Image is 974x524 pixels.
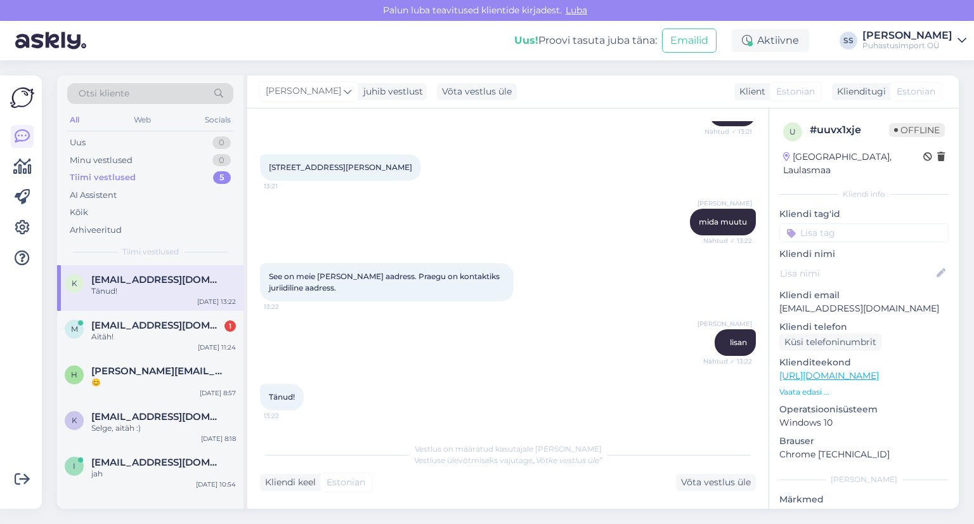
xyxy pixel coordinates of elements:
[734,85,765,98] div: Klient
[269,272,502,292] span: See on meie [PERSON_NAME] aadress. Praegu on kontaktiks juriidiline aadress.
[779,386,949,398] p: Vaata edasi ...
[779,448,949,461] p: Chrome [TECHNICAL_ID]
[72,278,77,288] span: k
[269,162,412,172] span: [STREET_ADDRESS][PERSON_NAME]
[202,112,233,128] div: Socials
[730,337,747,347] span: lisan
[91,285,236,297] div: Tänud!
[200,388,236,398] div: [DATE] 8:57
[91,457,223,468] span: info@saarevesta.ee
[783,150,923,177] div: [GEOGRAPHIC_DATA], Laulasmaa
[212,136,231,149] div: 0
[91,365,223,377] span: heili.saage@same.ee
[198,343,236,352] div: [DATE] 11:24
[779,474,949,485] div: [PERSON_NAME]
[79,87,129,100] span: Otsi kliente
[810,122,889,138] div: # uuvx1xje
[91,331,236,343] div: Aitäh!
[91,320,223,331] span: marju.randjoe1@manniku.edu.ee
[779,289,949,302] p: Kliendi email
[70,189,117,202] div: AI Assistent
[269,392,295,402] span: Tänud!
[862,30,966,51] a: [PERSON_NAME]Puhastusimport OÜ
[776,85,815,98] span: Estonian
[514,33,657,48] div: Proovi tasuta juba täna:
[779,356,949,369] p: Klienditeekond
[562,4,591,16] span: Luba
[862,30,952,41] div: [PERSON_NAME]
[122,246,179,258] span: Tiimi vestlused
[91,422,236,434] div: Selge, aitäh :)
[779,247,949,261] p: Kliendi nimi
[73,461,75,471] span: i
[91,274,223,285] span: kristjan@rikets.ee
[70,154,133,167] div: Minu vestlused
[779,403,949,416] p: Operatsioonisüsteem
[698,319,752,329] span: [PERSON_NAME]
[327,476,365,489] span: Estonian
[676,474,756,491] div: Võta vestlus üle
[131,112,153,128] div: Web
[779,370,879,381] a: [URL][DOMAIN_NAME]
[67,112,82,128] div: All
[437,83,517,100] div: Võta vestlus üle
[91,411,223,422] span: kirsika.ani@outlook.com
[358,85,423,98] div: juhib vestlust
[213,171,231,184] div: 5
[779,416,949,429] p: Windows 10
[779,302,949,315] p: [EMAIL_ADDRESS][DOMAIN_NAME]
[889,123,945,137] span: Offline
[224,320,236,332] div: 1
[264,181,311,191] span: 13:21
[264,302,311,311] span: 13:22
[70,171,136,184] div: Tiimi vestlused
[699,217,747,226] span: mida muutu
[779,207,949,221] p: Kliendi tag'id
[70,136,86,149] div: Uus
[70,206,88,219] div: Kõik
[779,320,949,334] p: Kliendi telefon
[71,324,78,334] span: m
[862,41,952,51] div: Puhastusimport OÜ
[266,84,341,98] span: [PERSON_NAME]
[514,34,538,46] b: Uus!
[732,29,809,52] div: Aktiivne
[196,480,236,489] div: [DATE] 10:54
[71,370,77,379] span: h
[789,127,796,136] span: u
[897,85,935,98] span: Estonian
[70,224,122,237] div: Arhiveeritud
[212,154,231,167] div: 0
[705,127,752,136] span: Nähtud ✓ 13:21
[703,236,752,246] span: Nähtud ✓ 13:22
[415,444,602,454] span: Vestlus on määratud kasutajale [PERSON_NAME]
[10,86,34,110] img: Askly Logo
[662,29,717,53] button: Emailid
[832,85,886,98] div: Klienditugi
[260,476,316,489] div: Kliendi keel
[779,223,949,242] input: Lisa tag
[91,377,236,388] div: 😊
[201,434,236,443] div: [DATE] 8:18
[779,493,949,506] p: Märkmed
[779,188,949,200] div: Kliendi info
[779,435,949,448] p: Brauser
[264,411,311,421] span: 13:22
[840,32,857,49] div: SS
[197,297,236,306] div: [DATE] 13:22
[703,357,752,366] span: Nähtud ✓ 13:22
[779,334,881,351] div: Küsi telefoninumbrit
[72,416,77,425] span: k
[698,199,752,208] span: [PERSON_NAME]
[780,266,934,280] input: Lisa nimi
[533,455,602,465] i: „Võtke vestlus üle”
[91,468,236,480] div: jah
[414,455,602,465] span: Vestluse ülevõtmiseks vajutage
